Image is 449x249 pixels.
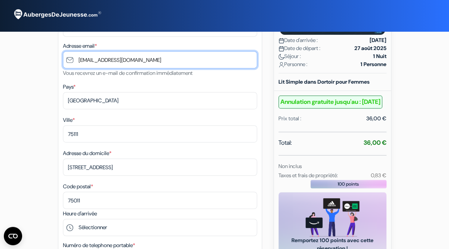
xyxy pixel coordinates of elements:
span: 100 points [338,181,359,188]
input: Entrer adresse e-mail [63,51,257,68]
span: Séjour : [278,52,301,60]
img: calendar.svg [278,38,284,44]
small: Non inclus [278,163,302,170]
strong: 1 Personne [360,60,386,68]
small: Vous recevrez un e-mail de confirmation immédiatement [63,70,193,76]
label: Adresse du domicile [63,149,111,157]
strong: [DATE] [370,36,386,44]
b: Annulation gratuite jusqu'au : [DATE] [278,95,382,108]
img: moon.svg [278,54,284,60]
button: CMP-Widget öffnen [4,227,22,245]
label: Adresse email [63,42,97,50]
strong: 36,00 € [364,139,386,147]
small: 0,83 € [370,172,386,179]
label: Ville [63,116,75,124]
span: Date d'arrivée : [278,36,318,44]
div: Prix total : [278,115,301,123]
img: user_icon.svg [278,62,284,68]
strong: 27 août 2025 [354,44,386,52]
img: calendar.svg [278,46,284,52]
img: AubergesDeJeunesse.com [9,4,105,25]
b: Lit Simple dans Dortoir pour Femmes [278,78,370,85]
span: Date de départ : [278,44,320,52]
label: Heure d'arrivée [63,210,97,218]
small: Taxes et frais de propriété: [278,172,338,179]
label: Code postal [63,183,93,191]
strong: 1 Nuit [373,52,386,60]
img: gift_card_hero_new.png [306,198,359,237]
span: Total: [278,138,292,147]
span: Personne : [278,60,307,68]
label: Pays [63,83,76,91]
div: 36,00 € [366,115,386,123]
